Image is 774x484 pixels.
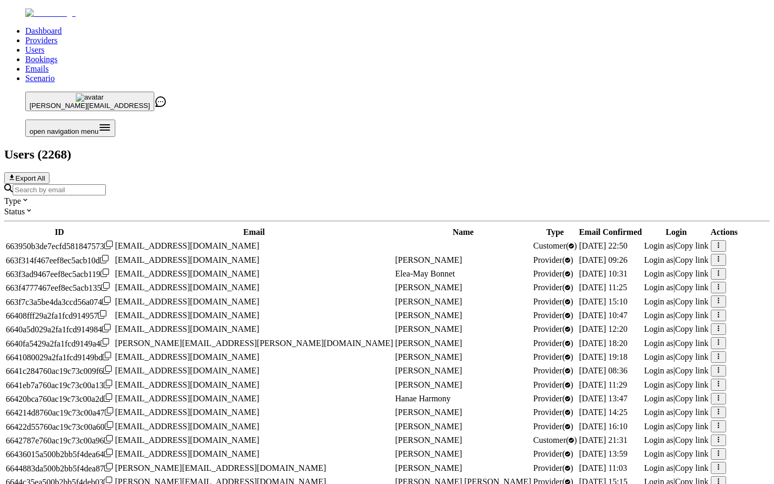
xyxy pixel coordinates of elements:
div: Click to copy [6,310,113,321]
span: [EMAIL_ADDRESS][DOMAIN_NAME] [115,366,260,375]
div: | [644,241,708,251]
th: Type [533,227,578,238]
span: [EMAIL_ADDRESS][DOMAIN_NAME] [115,408,260,417]
span: validated [533,283,573,292]
span: Login as [644,436,673,445]
span: [DATE] 10:47 [579,311,628,320]
span: [DATE] 13:59 [579,449,628,458]
a: Providers [25,36,57,45]
span: [PERSON_NAME] [395,255,462,264]
span: validated [533,352,573,361]
input: Search by email [13,184,106,195]
img: avatar [76,93,104,102]
div: Click to copy [6,435,113,446]
span: [PERSON_NAME] [395,422,462,431]
span: Login as [644,339,673,348]
span: validated [533,408,573,417]
img: Fluum Logo [25,8,76,18]
span: [EMAIL_ADDRESS][DOMAIN_NAME] [115,241,260,250]
span: [DATE] 21:31 [579,436,628,445]
span: Login as [644,269,673,278]
div: | [644,297,708,307]
div: Click to copy [6,463,113,473]
a: Bookings [25,55,57,64]
span: [PERSON_NAME][EMAIL_ADDRESS][DOMAIN_NAME] [115,463,326,472]
span: validated [533,255,573,264]
span: [EMAIL_ADDRESS][DOMAIN_NAME] [115,255,260,264]
div: Type [4,195,770,206]
span: Copy link [675,339,709,348]
div: Click to copy [6,366,113,376]
div: | [644,366,708,376]
span: [PERSON_NAME] [395,380,462,389]
th: ID [5,227,114,238]
div: | [644,463,708,473]
span: [EMAIL_ADDRESS][DOMAIN_NAME] [115,352,260,361]
span: [DATE] 11:29 [579,380,627,389]
span: [EMAIL_ADDRESS][DOMAIN_NAME] [115,436,260,445]
span: [DATE] 16:10 [579,422,628,431]
span: [EMAIL_ADDRESS][DOMAIN_NAME] [115,380,260,389]
span: validated [533,394,573,403]
span: Copy link [675,269,709,278]
div: Click to copy [6,338,113,349]
span: Copy link [675,311,709,320]
th: Email [115,227,394,238]
span: Login as [644,324,673,333]
span: Copy link [675,297,709,306]
span: [EMAIL_ADDRESS][DOMAIN_NAME] [115,422,260,431]
span: open navigation menu [29,127,98,135]
span: Elea-May Bonnet [395,269,455,278]
span: Login as [644,380,673,389]
a: Dashboard [25,26,62,35]
div: | [644,422,708,431]
span: validated [533,436,577,445]
span: [PERSON_NAME] [395,449,462,458]
span: validated [533,380,573,389]
span: Copy link [675,255,709,264]
div: Click to copy [6,282,113,293]
span: Login as [644,449,673,458]
span: Login as [644,311,673,320]
div: | [644,255,708,265]
span: Login as [644,394,673,403]
span: Copy link [675,380,709,389]
span: [EMAIL_ADDRESS][DOMAIN_NAME] [115,269,260,278]
span: [DATE] 11:25 [579,283,627,292]
span: validated [533,422,573,431]
span: Login as [644,422,673,431]
span: [PERSON_NAME] [395,366,462,375]
span: [DATE] 09:26 [579,255,628,264]
div: Status [4,206,770,216]
span: [DATE] 13:47 [579,394,628,403]
button: Export All [4,172,49,184]
span: [EMAIL_ADDRESS][DOMAIN_NAME] [115,324,260,333]
span: validated [533,449,573,458]
span: Copy link [675,366,709,375]
span: [DATE] 08:36 [579,366,628,375]
span: [EMAIL_ADDRESS][DOMAIN_NAME] [115,297,260,306]
th: Name [395,227,532,238]
span: [PERSON_NAME] [395,436,462,445]
span: Login as [644,255,673,264]
span: [EMAIL_ADDRESS][DOMAIN_NAME] [115,394,260,403]
div: | [644,436,708,445]
div: | [644,269,708,279]
span: [PERSON_NAME] [395,408,462,417]
div: Click to copy [6,269,113,279]
div: | [644,283,708,292]
span: validated [533,241,577,250]
span: [PERSON_NAME] [395,283,462,292]
div: Click to copy [6,393,113,404]
div: Click to copy [6,241,113,251]
span: [EMAIL_ADDRESS][DOMAIN_NAME] [115,283,260,292]
div: | [644,449,708,459]
span: Login as [644,241,673,250]
div: Click to copy [6,324,113,334]
span: validated [533,366,573,375]
span: Copy link [675,324,709,333]
div: Click to copy [6,255,113,265]
span: [DATE] 11:03 [579,463,627,472]
div: | [644,311,708,320]
span: [PERSON_NAME][EMAIL_ADDRESS][PERSON_NAME][DOMAIN_NAME] [115,339,393,348]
